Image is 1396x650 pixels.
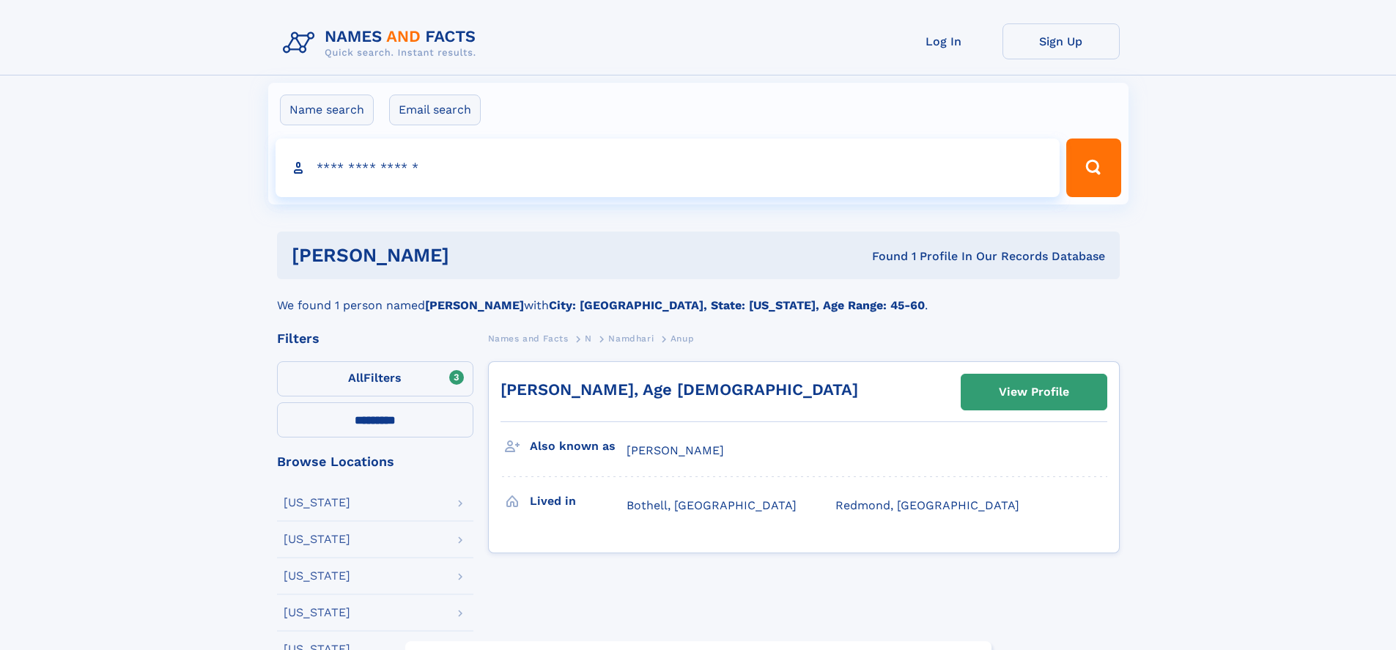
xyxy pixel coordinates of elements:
[549,298,925,312] b: City: [GEOGRAPHIC_DATA], State: [US_STATE], Age Range: 45-60
[530,434,627,459] h3: Also known as
[627,498,797,512] span: Bothell, [GEOGRAPHIC_DATA]
[585,333,592,344] span: N
[1002,23,1120,59] a: Sign Up
[277,23,488,63] img: Logo Names and Facts
[277,361,473,396] label: Filters
[608,329,654,347] a: Namdhari
[671,333,694,344] span: Anup
[277,279,1120,314] div: We found 1 person named with .
[292,246,661,265] h1: [PERSON_NAME]
[999,375,1069,409] div: View Profile
[835,498,1019,512] span: Redmond, [GEOGRAPHIC_DATA]
[501,380,858,399] a: [PERSON_NAME], Age [DEMOGRAPHIC_DATA]
[276,139,1060,197] input: search input
[425,298,524,312] b: [PERSON_NAME]
[530,489,627,514] h3: Lived in
[627,443,724,457] span: [PERSON_NAME]
[284,497,350,509] div: [US_STATE]
[284,533,350,545] div: [US_STATE]
[885,23,1002,59] a: Log In
[1066,139,1120,197] button: Search Button
[488,329,569,347] a: Names and Facts
[608,333,654,344] span: Namdhari
[348,371,363,385] span: All
[585,329,592,347] a: N
[277,455,473,468] div: Browse Locations
[389,95,481,125] label: Email search
[284,607,350,618] div: [US_STATE]
[280,95,374,125] label: Name search
[277,332,473,345] div: Filters
[961,374,1107,410] a: View Profile
[660,248,1105,265] div: Found 1 Profile In Our Records Database
[284,570,350,582] div: [US_STATE]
